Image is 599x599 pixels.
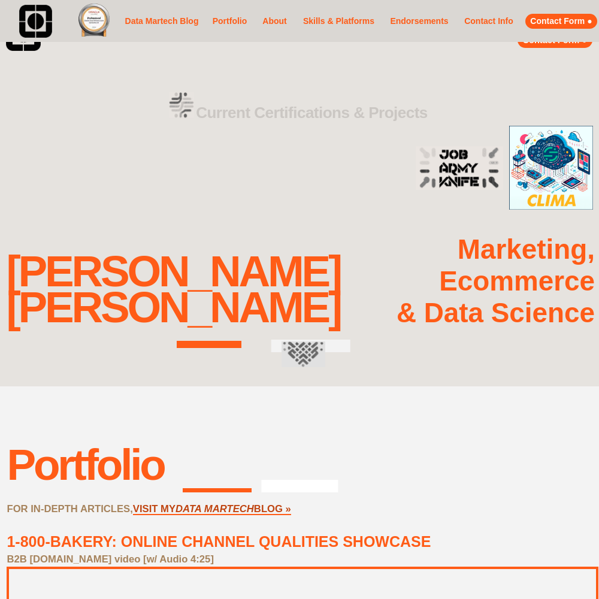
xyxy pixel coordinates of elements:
div: Portfolio [7,440,164,489]
a: VISIT MY [133,503,176,515]
a: Skills & Platforms [299,8,378,35]
a: 1-800-BAKERY: ONLINE CHANNEL QUALITIES SHOWCASE [7,533,431,550]
strong: Marketing, [458,234,595,265]
strong: Ecommerce [439,266,595,297]
a: Portfolio [210,8,250,35]
strong: Current Certifications & Projects [196,104,428,122]
strong: FOR IN-DEPTH ARTICLES, [7,503,132,515]
div: [PERSON_NAME] [PERSON_NAME] [6,253,340,326]
a: About [259,14,291,29]
a: DATA MARTECH [176,503,254,515]
strong: B2B [DOMAIN_NAME] video [w/ Audio 4:25] [7,553,213,565]
a: Contact Info [461,14,517,29]
strong: & Data Science [397,298,595,328]
a: Data Martech Blog [123,4,201,38]
a: BLOG » [254,503,291,515]
iframe: Chat Widget [539,541,599,599]
a: Contact Form ● [525,14,597,29]
a: Endorsements [387,14,452,29]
